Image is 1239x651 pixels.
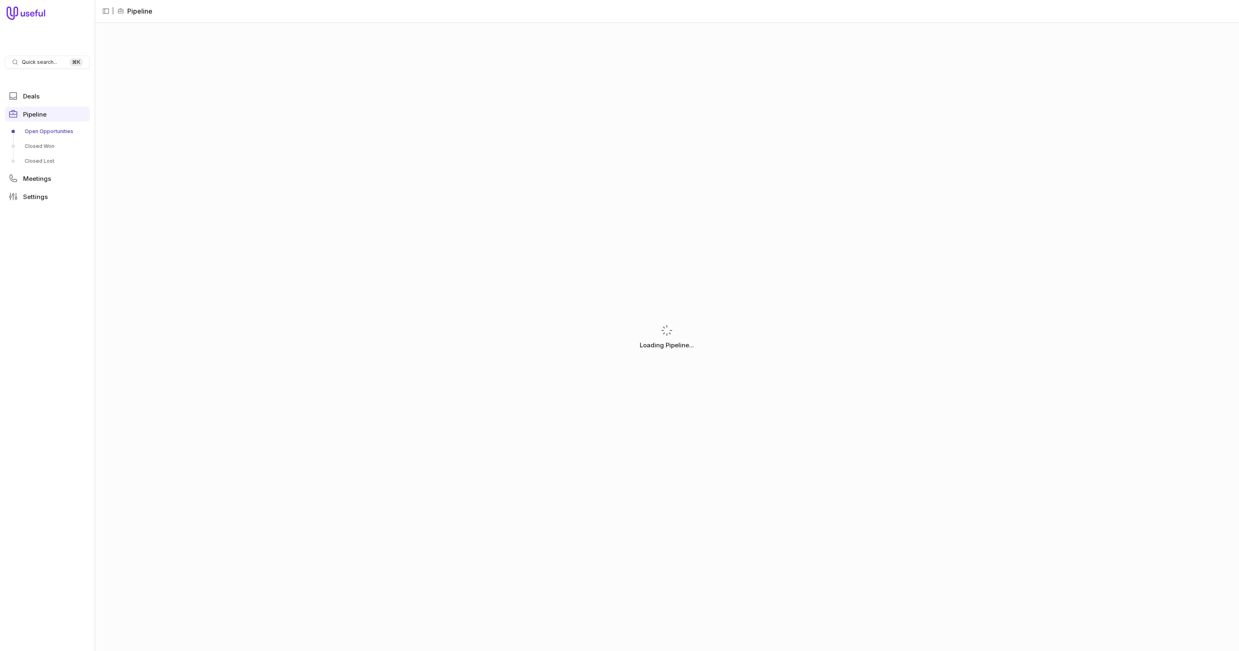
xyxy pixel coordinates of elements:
[117,6,152,16] li: Pipeline
[5,125,90,138] a: Open Opportunities
[23,194,48,200] span: Settings
[5,171,90,186] a: Meetings
[112,6,114,16] span: |
[5,189,90,204] a: Settings
[100,5,112,17] button: Collapse sidebar
[23,176,51,182] span: Meetings
[640,340,694,350] p: Loading Pipeline...
[22,59,57,66] span: Quick search...
[5,107,90,122] a: Pipeline
[5,89,90,103] a: Deals
[5,125,90,168] div: Pipeline submenu
[23,93,40,99] span: Deals
[70,58,83,66] kbd: ⌘ K
[5,155,90,168] a: Closed Lost
[23,111,47,117] span: Pipeline
[5,140,90,153] a: Closed Won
